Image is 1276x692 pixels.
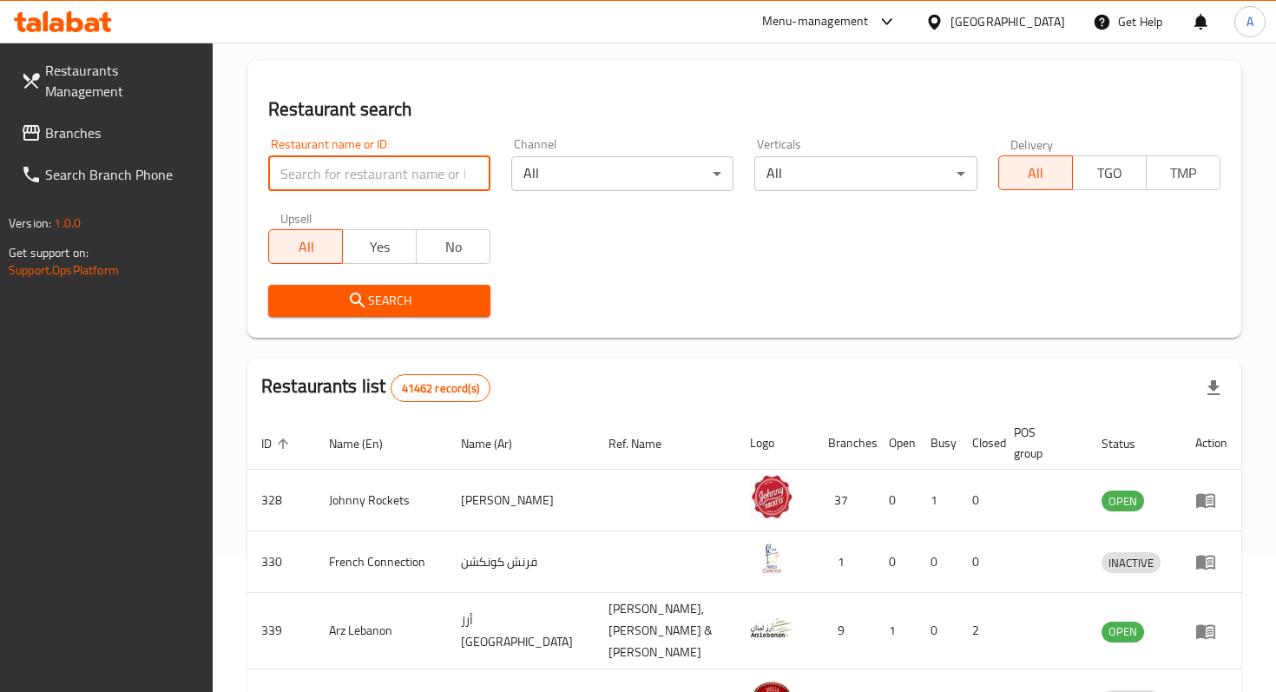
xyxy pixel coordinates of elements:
label: Delivery [1010,138,1054,150]
button: All [268,229,343,264]
td: 37 [814,470,875,531]
td: أرز [GEOGRAPHIC_DATA] [447,593,595,669]
th: Branches [814,417,875,470]
span: Status [1102,433,1158,454]
div: OPEN [1102,491,1144,511]
input: Search for restaurant name or ID.. [268,156,490,191]
span: ID [261,433,294,454]
span: INACTIVE [1102,553,1161,573]
span: Version: [9,212,51,234]
button: TMP [1146,155,1220,190]
a: Search Branch Phone [7,154,213,195]
span: OPEN [1102,491,1144,511]
a: Branches [7,112,213,154]
div: Total records count [391,374,490,402]
td: 1 [814,531,875,593]
span: 1.0.0 [54,212,81,234]
span: OPEN [1102,622,1144,642]
span: Search Branch Phone [45,164,199,185]
img: Johnny Rockets [750,475,793,518]
div: OPEN [1102,622,1144,643]
div: Menu [1195,551,1227,572]
td: 0 [958,531,1000,593]
td: 1 [875,593,917,669]
h2: Restaurant search [268,96,1220,122]
td: [PERSON_NAME],[PERSON_NAME] & [PERSON_NAME] [595,593,736,669]
div: All [511,156,733,191]
th: Closed [958,417,1000,470]
div: [GEOGRAPHIC_DATA] [950,12,1065,31]
th: Action [1181,417,1241,470]
td: 0 [917,531,958,593]
div: INACTIVE [1102,552,1161,573]
span: TGO [1080,161,1140,186]
td: 0 [958,470,1000,531]
span: Get support on: [9,241,89,264]
span: All [1006,161,1066,186]
span: Name (Ar) [461,433,535,454]
td: 1 [917,470,958,531]
div: Export file [1193,367,1234,409]
td: French Connection [315,531,447,593]
span: Branches [45,122,199,143]
button: Search [268,285,490,317]
span: POS group [1014,422,1067,464]
div: Menu [1195,621,1227,642]
button: TGO [1072,155,1147,190]
span: All [276,234,336,260]
td: Johnny Rockets [315,470,447,531]
td: 328 [247,470,315,531]
button: Yes [342,229,417,264]
button: No [416,229,490,264]
label: Upsell [280,212,312,224]
th: Busy [917,417,958,470]
td: 0 [917,593,958,669]
h2: Restaurants list [261,373,490,402]
span: Ref. Name [608,433,684,454]
a: Support.OpsPlatform [9,259,119,281]
span: Yes [350,234,410,260]
img: Arz Lebanon [750,606,793,649]
div: Menu [1195,490,1227,511]
span: A [1246,12,1253,31]
span: Search [282,290,477,312]
td: 339 [247,593,315,669]
td: 2 [958,593,1000,669]
img: French Connection [750,537,793,580]
div: Menu-management [762,11,869,32]
td: Arz Lebanon [315,593,447,669]
td: 9 [814,593,875,669]
div: All [754,156,977,191]
a: Restaurants Management [7,49,213,112]
td: 330 [247,531,315,593]
span: Name (En) [329,433,405,454]
th: Logo [736,417,814,470]
button: All [998,155,1073,190]
td: [PERSON_NAME] [447,470,595,531]
span: Restaurants Management [45,60,199,102]
td: 0 [875,531,917,593]
th: Open [875,417,917,470]
span: TMP [1154,161,1214,186]
td: 0 [875,470,917,531]
span: 41462 record(s) [391,380,490,397]
span: No [424,234,483,260]
td: فرنش كونكشن [447,531,595,593]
